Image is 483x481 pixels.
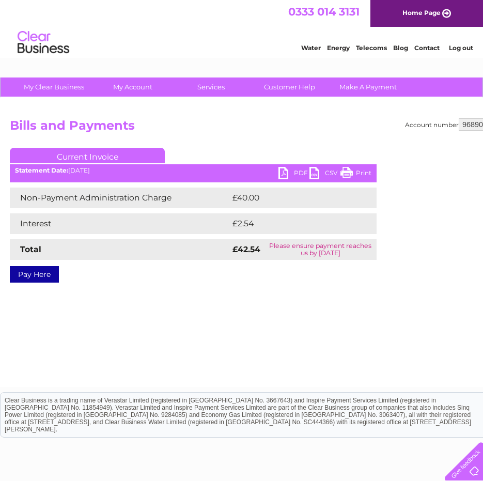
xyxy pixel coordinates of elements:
a: Print [340,167,371,182]
a: Energy [327,44,350,52]
a: Customer Help [247,77,332,97]
a: PDF [278,167,309,182]
a: Pay Here [10,266,59,283]
td: £2.54 [230,213,352,234]
strong: Total [20,244,41,254]
a: My Clear Business [11,77,97,97]
a: 0333 014 3131 [288,5,360,18]
a: Services [168,77,254,97]
div: [DATE] [10,167,377,174]
b: Statement Date: [15,166,68,174]
td: Non-Payment Administration Charge [10,188,230,208]
strong: £42.54 [232,244,260,254]
td: £40.00 [230,188,356,208]
a: My Account [90,77,175,97]
a: Current Invoice [10,148,165,163]
a: Contact [414,44,440,52]
td: Please ensure payment reaches us by [DATE] [264,239,377,260]
a: Water [301,44,321,52]
a: Log out [449,44,473,52]
img: logo.png [17,27,70,58]
a: CSV [309,167,340,182]
a: Blog [393,44,408,52]
td: Interest [10,213,230,234]
a: Make A Payment [325,77,411,97]
a: Telecoms [356,44,387,52]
